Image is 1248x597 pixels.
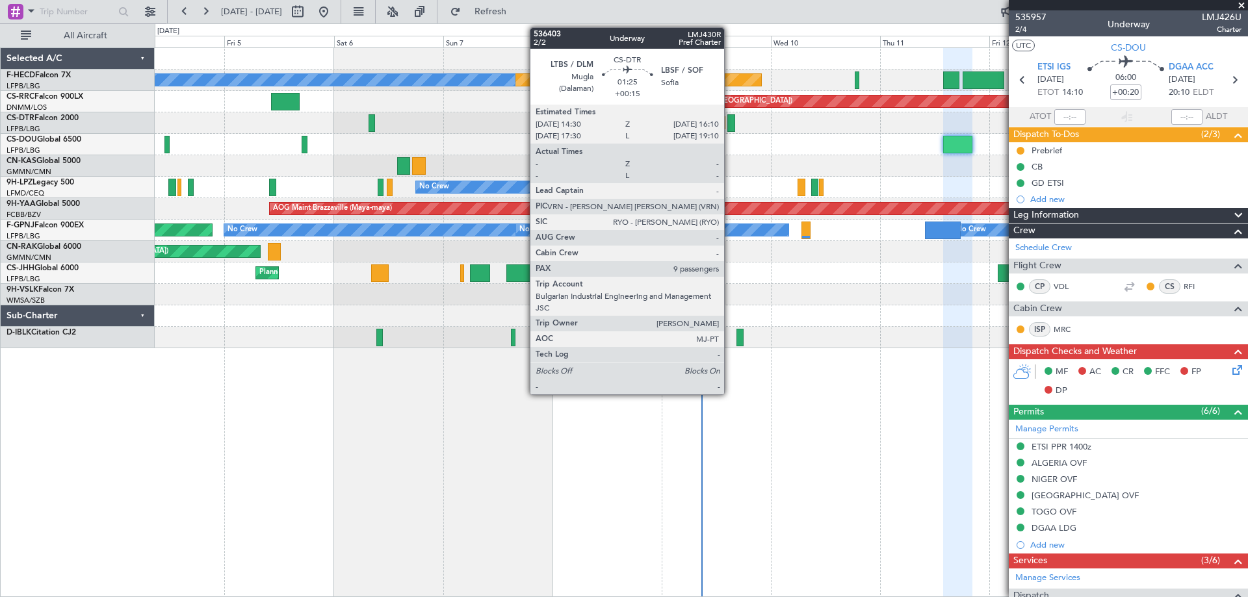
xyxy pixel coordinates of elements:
span: (3/6) [1201,553,1220,567]
div: AOG Maint Brazzaville (Maya-maya) [273,199,392,218]
span: CS-DOU [1111,41,1146,55]
a: DNMM/LOS [6,103,47,112]
a: Manage Services [1015,572,1080,585]
div: Planned Maint Mugla ([GEOGRAPHIC_DATA]) [724,113,875,133]
a: Schedule Crew [1015,242,1072,255]
span: ETOT [1037,86,1059,99]
a: RFI [1184,281,1213,292]
a: Manage Permits [1015,423,1078,436]
a: GMMN/CMN [6,167,51,177]
span: FP [1191,366,1201,379]
span: Services [1013,553,1047,568]
span: CS-DOU [6,136,37,144]
a: 9H-LPZLegacy 500 [6,179,74,186]
a: VDL [1054,281,1083,292]
span: Dispatch To-Dos [1013,127,1079,142]
button: Refresh [444,1,522,22]
button: All Aircraft [14,25,141,46]
span: FFC [1155,366,1170,379]
div: Fri 5 [224,36,333,47]
div: Thu 11 [880,36,989,47]
div: No Crew [956,220,986,240]
span: [DATE] - [DATE] [221,6,282,18]
span: Flight Crew [1013,259,1061,273]
div: CS [1159,279,1180,294]
span: 9H-VSLK [6,286,38,294]
span: Dispatch Checks and Weather [1013,344,1137,359]
div: Sun 7 [443,36,552,47]
span: Charter [1202,24,1241,35]
div: Fri 12 [989,36,1098,47]
span: 06:00 [1115,71,1136,84]
span: D-IBLK [6,329,31,337]
span: CS-RRC [6,93,34,101]
input: --:-- [1054,109,1085,125]
a: CS-DOUGlobal 6500 [6,136,81,144]
span: 14:10 [1062,86,1083,99]
button: UTC [1012,40,1035,51]
span: 535957 [1015,10,1046,24]
span: Cabin Crew [1013,301,1062,316]
a: LFPB/LBG [6,124,40,134]
span: [DATE] [1037,73,1064,86]
div: Thu 4 [115,36,224,47]
div: Underway [1108,18,1150,31]
a: GMMN/CMN [6,253,51,262]
span: All Aircraft [34,31,137,40]
div: ETSI PPR 1400z [1032,441,1091,452]
a: D-IBLKCitation CJ2 [6,329,76,337]
a: FCBB/BZV [6,210,41,220]
div: Planned Maint [GEOGRAPHIC_DATA] ([GEOGRAPHIC_DATA]) [583,134,788,154]
div: DGAA LDG [1032,522,1076,533]
span: (2/3) [1201,127,1220,141]
div: NIGER OVF [1032,474,1077,485]
a: 9H-YAAGlobal 5000 [6,200,80,208]
span: DGAA ACC [1169,61,1214,74]
span: (6/6) [1201,404,1220,418]
div: TOGO OVF [1032,506,1076,517]
a: CS-DTRFalcon 2000 [6,114,79,122]
a: CS-RRCFalcon 900LX [6,93,83,101]
span: MF [1056,366,1068,379]
span: CR [1123,366,1134,379]
span: ELDT [1193,86,1214,99]
a: F-HECDFalcon 7X [6,71,71,79]
span: 9H-LPZ [6,179,32,186]
span: LMJ426U [1202,10,1241,24]
span: [DATE] [1169,73,1195,86]
div: [DATE] [157,26,179,37]
span: 9H-YAA [6,200,36,208]
span: Crew [1013,223,1035,238]
div: GD ETSI [1032,177,1064,188]
div: CB [1032,161,1043,172]
span: 20:10 [1169,86,1189,99]
div: [GEOGRAPHIC_DATA] OVF [1032,490,1139,501]
a: F-GPNJFalcon 900EX [6,222,84,229]
a: 9H-VSLKFalcon 7X [6,286,74,294]
div: ALGERIA OVF [1032,457,1087,468]
a: LFPB/LBG [6,231,40,241]
a: CN-KASGlobal 5000 [6,157,81,165]
div: Sat 6 [334,36,443,47]
span: ETSI IGS [1037,61,1071,74]
span: CS-DTR [6,114,34,122]
a: LFMD/CEQ [6,188,44,198]
a: CN-RAKGlobal 6000 [6,243,81,251]
span: ATOT [1030,110,1051,123]
a: WMSA/SZB [6,296,45,305]
div: ISP [1029,322,1050,337]
div: Add new [1030,194,1241,205]
div: Prebrief [1032,145,1062,156]
span: CS-JHH [6,264,34,272]
div: Add new [1030,539,1241,550]
a: CS-JHHGlobal 6000 [6,264,79,272]
span: F-GPNJ [6,222,34,229]
div: No Crew [519,220,549,240]
div: Wed 10 [771,36,880,47]
div: Tue 9 [662,36,771,47]
input: Trip Number [40,2,114,21]
a: LFPB/LBG [6,81,40,91]
span: CN-KAS [6,157,36,165]
span: Leg Information [1013,208,1079,223]
a: LFPB/LBG [6,146,40,155]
